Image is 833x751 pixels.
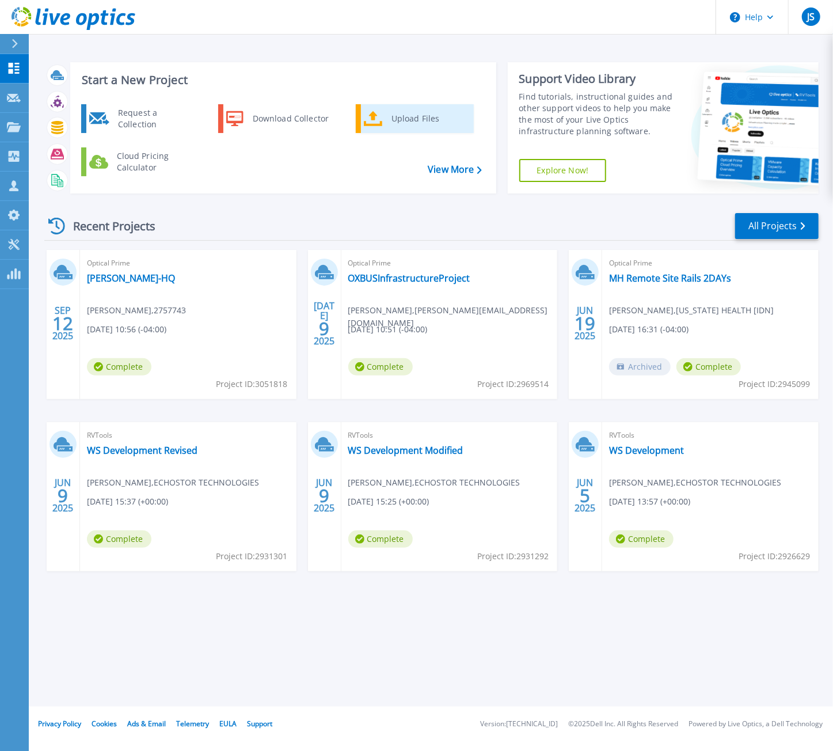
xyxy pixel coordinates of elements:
[609,358,671,375] span: Archived
[519,159,607,182] a: Explore Now!
[111,150,196,173] div: Cloud Pricing Calculator
[127,719,166,729] a: Ads & Email
[609,429,812,442] span: RVTools
[87,476,259,489] span: [PERSON_NAME] , ECHOSTOR TECHNOLOGIES
[319,491,329,500] span: 9
[87,257,290,270] span: Optical Prime
[348,358,413,375] span: Complete
[609,530,674,548] span: Complete
[477,378,549,390] span: Project ID: 2969514
[87,445,197,456] a: WS Development Revised
[87,495,168,508] span: [DATE] 15:37 (+00:00)
[348,445,463,456] a: WS Development Modified
[739,550,810,563] span: Project ID: 2926629
[348,257,551,270] span: Optical Prime
[52,318,73,328] span: 12
[319,324,329,333] span: 9
[575,302,596,344] div: JUN 2025
[81,147,199,176] a: Cloud Pricing Calculator
[676,358,741,375] span: Complete
[87,429,290,442] span: RVTools
[44,212,171,240] div: Recent Projects
[348,429,551,442] span: RVTools
[216,378,288,390] span: Project ID: 3051818
[735,213,819,239] a: All Projects
[112,107,196,130] div: Request a Collection
[348,304,558,329] span: [PERSON_NAME] , [PERSON_NAME][EMAIL_ADDRESS][DOMAIN_NAME]
[807,12,815,21] span: JS
[739,378,810,390] span: Project ID: 2945099
[52,302,74,344] div: SEP 2025
[87,358,151,375] span: Complete
[348,272,470,284] a: OXBUSInfrastructureProject
[87,272,175,284] a: [PERSON_NAME]-HQ
[348,530,413,548] span: Complete
[87,530,151,548] span: Complete
[92,719,117,729] a: Cookies
[82,74,481,86] h3: Start a New Project
[176,719,209,729] a: Telemetry
[568,720,678,728] li: © 2025 Dell Inc. All Rights Reserved
[348,323,428,336] span: [DATE] 10:51 (-04:00)
[386,107,471,130] div: Upload Files
[87,323,166,336] span: [DATE] 10:56 (-04:00)
[247,107,334,130] div: Download Collector
[218,104,336,133] a: Download Collector
[609,304,774,317] span: [PERSON_NAME] , [US_STATE] HEALTH [IDN]
[519,71,675,86] div: Support Video Library
[689,720,823,728] li: Powered by Live Optics, a Dell Technology
[609,257,812,270] span: Optical Prime
[313,302,335,344] div: [DATE] 2025
[609,445,684,456] a: WS Development
[609,476,781,489] span: [PERSON_NAME] , ECHOSTOR TECHNOLOGIES
[216,550,288,563] span: Project ID: 2931301
[58,491,68,500] span: 9
[38,719,81,729] a: Privacy Policy
[609,323,689,336] span: [DATE] 16:31 (-04:00)
[480,720,558,728] li: Version: [TECHNICAL_ID]
[87,304,186,317] span: [PERSON_NAME] , 2757743
[348,476,520,489] span: [PERSON_NAME] , ECHOSTOR TECHNOLOGIES
[580,491,591,500] span: 5
[609,272,731,284] a: MH Remote Site Rails 2DAYs
[519,91,675,137] div: Find tutorials, instructional guides and other support videos to help you make the most of your L...
[81,104,199,133] a: Request a Collection
[247,719,272,729] a: Support
[348,495,429,508] span: [DATE] 15:25 (+00:00)
[219,719,237,729] a: EULA
[575,318,596,328] span: 19
[356,104,474,133] a: Upload Files
[52,475,74,517] div: JUN 2025
[575,475,596,517] div: JUN 2025
[313,475,335,517] div: JUN 2025
[477,550,549,563] span: Project ID: 2931292
[428,164,481,175] a: View More
[609,495,690,508] span: [DATE] 13:57 (+00:00)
